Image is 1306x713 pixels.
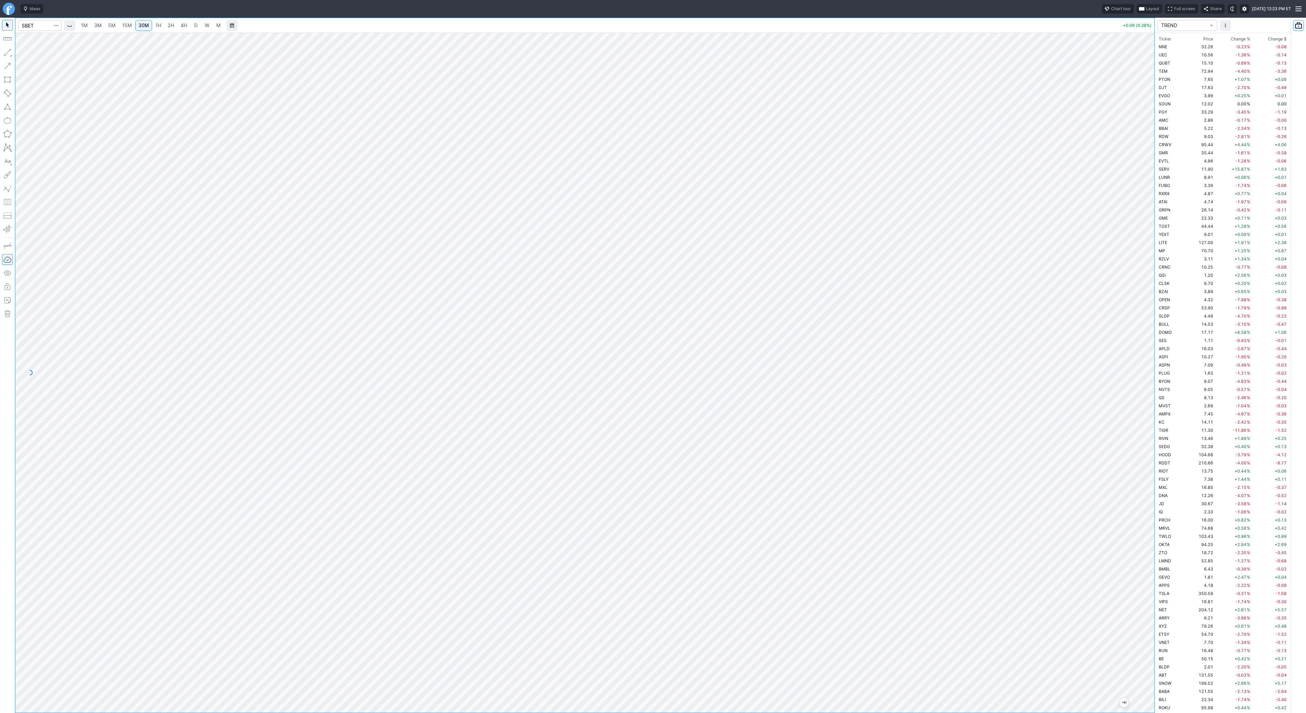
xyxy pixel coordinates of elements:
[1275,281,1287,286] span: +0.02
[1247,330,1250,335] span: %
[216,22,221,28] span: M
[1247,346,1250,351] span: %
[1137,4,1162,14] button: Layout
[1159,109,1167,115] span: PGY
[155,22,161,28] span: 1H
[1247,216,1250,221] span: %
[1185,336,1215,344] td: 1.11
[122,22,132,28] span: 15M
[1275,175,1287,180] span: +0.01
[1227,4,1237,14] button: Toggle dark mode
[1235,150,1246,155] span: -1.61
[1235,371,1246,376] span: -1.21
[1247,69,1250,74] span: %
[2,308,13,319] button: Remove all autosaved drawings
[1159,256,1169,261] span: RZLV
[51,20,61,31] button: Search
[168,22,174,28] span: 2H
[1275,403,1287,408] span: -0.03
[2,210,13,221] button: Position
[1275,77,1287,82] span: +0.08
[1235,126,1246,131] span: -2.34
[1185,247,1215,255] td: 70.70
[194,22,198,28] span: D
[1247,150,1250,155] span: %
[1185,304,1215,312] td: 53.90
[1235,216,1246,221] span: +0.11
[1159,403,1171,408] span: MVST
[1159,354,1168,359] span: ASPI
[1159,216,1168,221] span: GME
[1185,165,1215,173] td: 11.90
[1247,191,1250,196] span: %
[1185,369,1215,377] td: 1.63
[1235,265,1246,270] span: -0.77
[1247,305,1250,310] span: %
[1159,77,1170,82] span: PTON
[1232,167,1246,172] span: +15.87
[1185,189,1215,198] td: 4.87
[1159,167,1169,172] span: SERV
[165,20,177,31] a: 2H
[1275,305,1287,310] span: -0.99
[1185,344,1215,353] td: 16.03
[1185,295,1215,304] td: 4.32
[1159,387,1170,392] span: NVTS
[1247,142,1250,147] span: %
[1247,52,1250,57] span: %
[1235,240,1246,245] span: +1.91
[1185,67,1215,75] td: 72.94
[81,22,88,28] span: 1M
[1247,134,1250,139] span: %
[1235,93,1246,98] span: +0.25
[1275,207,1287,213] span: -0.11
[3,3,15,15] a: Finviz.com
[1159,85,1167,90] span: DJT
[1240,4,1249,14] button: Settings
[1235,61,1246,66] span: -0.89
[1275,167,1287,172] span: +1.63
[1235,207,1246,213] span: -0.42
[2,224,13,235] button: Anchored VWAP
[1185,149,1215,157] td: 35.44
[1235,77,1246,82] span: +1.07
[1159,134,1169,139] span: RDW
[1275,289,1287,294] span: +0.03
[1185,124,1215,132] td: 5.22
[1235,109,1246,115] span: -3.45
[1185,393,1215,402] td: 8.13
[1203,36,1213,43] div: Price
[1185,100,1215,108] td: 12.02
[1159,281,1170,286] span: CLSK
[1247,77,1250,82] span: %
[1235,411,1246,417] span: -4.67
[1252,5,1291,12] span: [DATE] 12:23 PM ET
[2,197,13,207] button: Fibonacci retracements
[1159,362,1170,368] span: ASPN
[1159,338,1167,343] span: SES
[1185,116,1215,124] td: 2.86
[1185,157,1215,165] td: 4.96
[2,142,13,153] button: XABCD
[1235,44,1246,49] span: -0.23
[78,20,91,31] a: 1M
[1161,22,1207,29] span: TREND
[1275,61,1287,66] span: -0.13
[1247,240,1250,245] span: %
[1185,361,1215,369] td: 7.09
[1185,140,1215,149] td: 95.44
[1247,281,1250,286] span: %
[190,20,201,31] a: D
[1235,281,1246,286] span: +0.20
[1247,297,1250,302] span: %
[1247,362,1250,368] span: %
[1159,371,1170,376] span: PLUG
[1159,44,1167,49] span: NNE
[1185,271,1215,279] td: 1.20
[1159,379,1170,384] span: BYON
[1235,313,1246,319] span: -4.70
[2,240,13,251] button: Drawing mode: Single
[1235,142,1246,147] span: +4.44
[1159,232,1169,237] span: YEXT
[1159,158,1169,164] span: EVTL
